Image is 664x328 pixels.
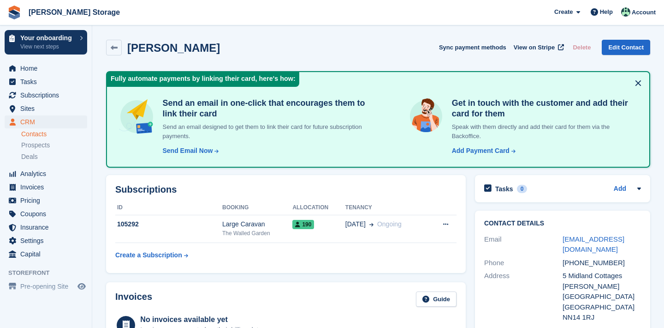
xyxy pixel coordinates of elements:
div: Email [484,234,563,255]
a: menu [5,280,87,293]
span: Pricing [20,194,76,207]
a: menu [5,181,87,194]
a: Deals [21,152,87,162]
th: Tenancy [345,200,428,215]
a: menu [5,89,87,102]
span: Sites [20,102,76,115]
button: Delete [569,40,594,55]
h2: Contact Details [484,220,641,227]
div: No invoices available yet [140,314,264,325]
p: Speak with them directly and add their card for them via the Backoffice. [448,122,638,140]
p: Your onboarding [20,35,75,41]
p: View next steps [20,43,75,51]
span: 190 [292,220,314,229]
a: menu [5,194,87,207]
h2: Invoices [115,292,152,307]
div: Fully automate payments by linking their card, here's how: [107,72,299,87]
span: Help [600,7,613,17]
a: menu [5,234,87,247]
a: Prospects [21,140,87,150]
span: Storefront [8,268,92,278]
a: Guide [416,292,456,307]
span: Pre-opening Site [20,280,76,293]
span: Subscriptions [20,89,76,102]
a: menu [5,75,87,88]
a: Add Payment Card [448,146,516,156]
a: menu [5,248,87,261]
div: [GEOGRAPHIC_DATA] [563,292,641,302]
span: Tasks [20,75,76,88]
span: Analytics [20,167,76,180]
a: Add [614,184,626,194]
div: 5 Midland Cottages [563,271,641,281]
div: Address [484,271,563,323]
span: View on Stripe [514,43,555,52]
span: Home [20,62,76,75]
div: The Walled Garden [222,229,292,237]
th: ID [115,200,222,215]
a: View on Stripe [510,40,566,55]
span: [DATE] [345,219,366,229]
div: NN14 1RJ [563,312,641,323]
a: menu [5,102,87,115]
div: Phone [484,258,563,268]
h2: [PERSON_NAME] [127,42,220,54]
a: Preview store [76,281,87,292]
div: [GEOGRAPHIC_DATA] [563,302,641,313]
span: Account [632,8,656,17]
div: Create a Subscription [115,250,182,260]
a: [PERSON_NAME] Storage [25,5,124,20]
div: Send Email Now [163,146,213,156]
button: Sync payment methods [439,40,506,55]
span: Ongoing [377,220,402,228]
a: menu [5,62,87,75]
a: Edit Contact [602,40,650,55]
span: Prospects [21,141,50,150]
div: [PERSON_NAME] [563,281,641,292]
span: Capital [20,248,76,261]
h2: Subscriptions [115,184,456,195]
span: Settings [20,234,76,247]
h2: Tasks [495,185,513,193]
div: Large Caravan [222,219,292,229]
span: Coupons [20,207,76,220]
a: menu [5,207,87,220]
a: menu [5,221,87,234]
div: 105292 [115,219,222,229]
img: stora-icon-8386f47178a22dfd0bd8f6a31ec36ba5ce8667c1dd55bd0f319d3a0aa187defe.svg [7,6,21,19]
h4: Get in touch with the customer and add their card for them [448,98,638,119]
th: Allocation [292,200,345,215]
h4: Send an email in one-click that encourages them to link their card [159,98,371,119]
p: Send an email designed to get them to link their card for future subscription payments. [159,122,371,140]
th: Booking [222,200,292,215]
span: CRM [20,115,76,128]
img: Nicholas Pain [621,7,630,17]
a: menu [5,167,87,180]
a: menu [5,115,87,128]
div: [PHONE_NUMBER] [563,258,641,268]
div: Add Payment Card [452,146,510,156]
span: Invoices [20,181,76,194]
span: Deals [21,152,38,161]
div: 0 [517,185,528,193]
a: Contacts [21,130,87,139]
a: Your onboarding View next steps [5,30,87,55]
span: Create [554,7,573,17]
img: send-email-b5881ef4c8f827a638e46e229e590028c7e36e3a6c99d2365469aff88783de13.svg [118,98,155,135]
a: Create a Subscription [115,247,188,264]
a: [EMAIL_ADDRESS][DOMAIN_NAME] [563,235,624,254]
span: Insurance [20,221,76,234]
img: get-in-touch-e3e95b6451f4e49772a6039d3abdde126589d6f45a760754adfa51be33bf0f70.svg [408,98,444,134]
